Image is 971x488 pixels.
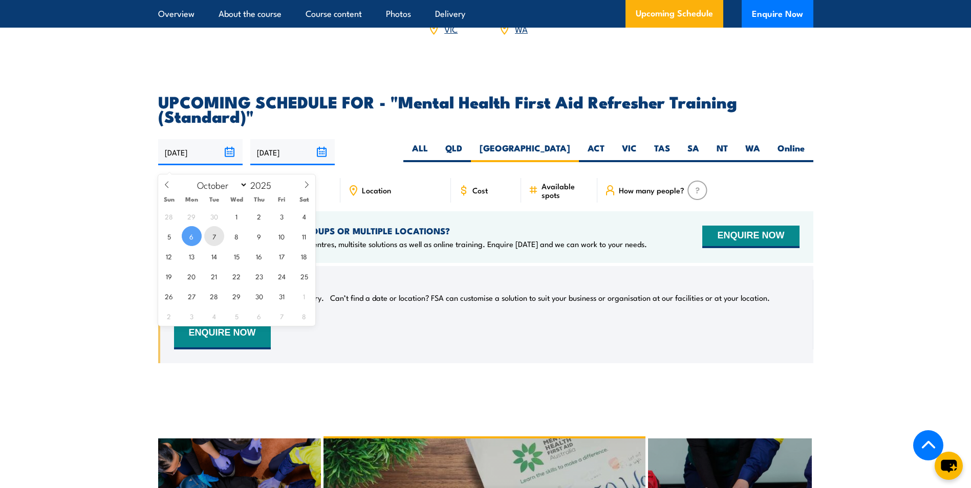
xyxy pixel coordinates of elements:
[182,266,202,286] span: October 20, 2025
[272,306,292,326] span: November 7, 2025
[227,246,247,266] span: October 15, 2025
[645,142,679,162] label: TAS
[227,266,247,286] span: October 22, 2025
[294,286,314,306] span: November 1, 2025
[159,246,179,266] span: October 12, 2025
[249,286,269,306] span: October 30, 2025
[613,142,645,162] label: VIC
[249,226,269,246] span: October 9, 2025
[362,186,391,194] span: Location
[204,206,224,226] span: September 30, 2025
[174,239,647,249] p: We offer onsite training, training at our centres, multisite solutions as well as online training...
[227,286,247,306] span: October 29, 2025
[203,196,225,203] span: Tue
[225,196,248,203] span: Wed
[579,142,613,162] label: ACT
[158,94,813,123] h2: UPCOMING SCHEDULE FOR - "Mental Health First Aid Refresher Training (Standard)"
[515,23,528,35] a: WA
[272,286,292,306] span: October 31, 2025
[182,246,202,266] span: October 13, 2025
[248,196,270,203] span: Thu
[294,226,314,246] span: October 11, 2025
[250,139,335,165] input: To date
[249,246,269,266] span: October 16, 2025
[437,142,471,162] label: QLD
[182,226,202,246] span: October 6, 2025
[159,286,179,306] span: October 26, 2025
[204,306,224,326] span: November 4, 2025
[471,142,579,162] label: [GEOGRAPHIC_DATA]
[249,306,269,326] span: November 6, 2025
[330,293,770,303] p: Can’t find a date or location? FSA can customise a solution to suit your business or organisation...
[182,306,202,326] span: November 3, 2025
[293,196,315,203] span: Sat
[294,246,314,266] span: October 18, 2025
[182,286,202,306] span: October 27, 2025
[227,226,247,246] span: October 8, 2025
[158,196,181,203] span: Sun
[248,179,282,191] input: Year
[737,142,769,162] label: WA
[159,226,179,246] span: October 5, 2025
[204,286,224,306] span: October 28, 2025
[227,206,247,226] span: October 1, 2025
[158,139,243,165] input: From date
[294,266,314,286] span: October 25, 2025
[159,206,179,226] span: September 28, 2025
[204,226,224,246] span: October 7, 2025
[702,226,799,248] button: ENQUIRE NOW
[182,206,202,226] span: September 29, 2025
[174,225,647,236] h4: NEED TRAINING FOR LARGER GROUPS OR MULTIPLE LOCATIONS?
[204,266,224,286] span: October 21, 2025
[180,196,203,203] span: Mon
[272,206,292,226] span: October 3, 2025
[769,142,813,162] label: Online
[192,178,248,191] select: Month
[294,306,314,326] span: November 8, 2025
[272,226,292,246] span: October 10, 2025
[935,452,963,480] button: chat-button
[403,142,437,162] label: ALL
[270,196,293,203] span: Fri
[249,206,269,226] span: October 2, 2025
[204,246,224,266] span: October 14, 2025
[472,186,488,194] span: Cost
[159,266,179,286] span: October 19, 2025
[174,319,271,349] button: ENQUIRE NOW
[542,182,590,199] span: Available spots
[679,142,708,162] label: SA
[294,206,314,226] span: October 4, 2025
[708,142,737,162] label: NT
[159,306,179,326] span: November 2, 2025
[249,266,269,286] span: October 23, 2025
[272,266,292,286] span: October 24, 2025
[444,23,458,35] a: VIC
[619,186,684,194] span: How many people?
[272,246,292,266] span: October 17, 2025
[227,306,247,326] span: November 5, 2025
